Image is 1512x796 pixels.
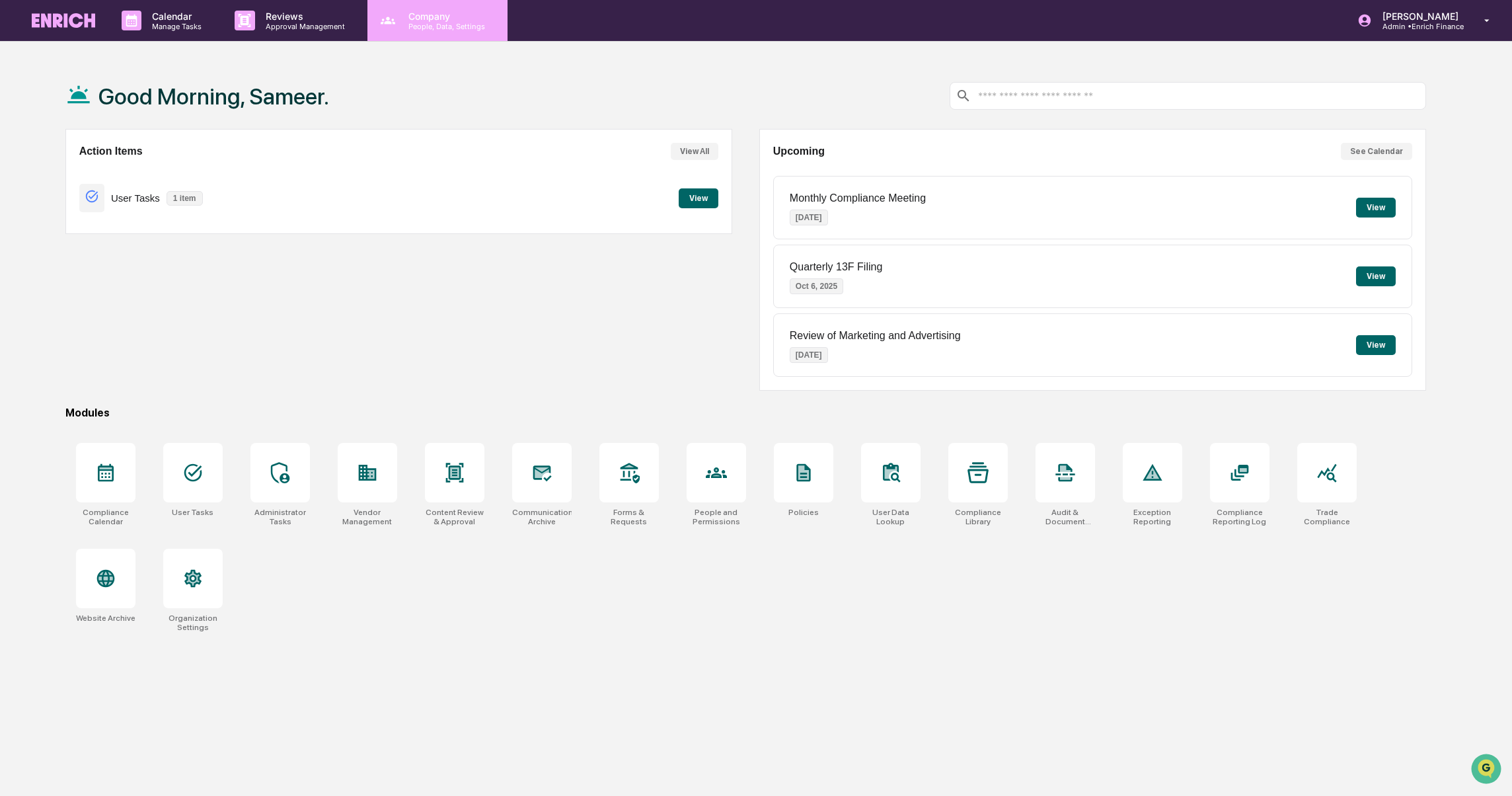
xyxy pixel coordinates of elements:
[117,180,144,190] span: [DATE]
[425,508,484,526] div: Content Review & Approval
[790,261,883,273] p: Quarterly 13F Filing
[8,255,89,278] a: 🔎Data Lookup
[111,192,160,204] p: User Tasks
[26,260,83,273] span: Data Lookup
[790,210,828,225] p: [DATE]
[26,180,37,191] img: 1746055101610-c473b297-6a78-478c-a979-82029cc54cd1
[679,191,718,204] a: View
[1372,11,1465,22] p: [PERSON_NAME]
[110,180,114,190] span: •
[250,508,310,526] div: Administrator Tasks
[773,145,825,157] h2: Upcoming
[91,229,169,253] a: 🗄️Attestations
[13,147,89,157] div: Past conversations
[512,508,572,526] div: Communications Archive
[671,143,718,160] button: View All
[679,188,718,208] button: View
[13,261,24,272] div: 🔎
[338,508,397,526] div: Vendor Management
[1036,508,1095,526] div: Audit & Document Logs
[13,167,34,188] img: Jack Rasmussen
[225,105,241,121] button: Start new chat
[205,144,241,160] button: See all
[141,11,208,22] p: Calendar
[790,278,843,294] p: Oct 6, 2025
[132,292,160,302] span: Pylon
[59,101,217,114] div: Start new chat
[98,83,329,110] h1: Good Morning, Sameer.
[8,229,91,253] a: 🖐️Preclearance
[398,22,492,31] p: People, Data, Settings
[1297,508,1357,526] div: Trade Compliance
[255,11,352,22] p: Reviews
[141,22,208,31] p: Manage Tasks
[948,508,1008,526] div: Compliance Library
[788,508,819,517] div: Policies
[96,236,106,247] div: 🗄️
[13,28,241,49] p: How can we help?
[861,508,921,526] div: User Data Lookup
[41,180,107,190] span: [PERSON_NAME]
[26,235,85,248] span: Preclearance
[790,192,926,204] p: Monthly Compliance Meeting
[790,347,828,363] p: [DATE]
[76,508,135,526] div: Compliance Calendar
[32,13,95,28] img: logo
[255,22,352,31] p: Approval Management
[599,508,659,526] div: Forms & Requests
[28,101,52,125] img: 8933085812038_c878075ebb4cc5468115_72.jpg
[398,11,492,22] p: Company
[163,614,223,632] div: Organization Settings
[1341,143,1412,160] button: See Calendar
[167,191,203,206] p: 1 item
[1356,335,1396,355] button: View
[1470,752,1505,788] iframe: Open customer support
[76,614,135,623] div: Website Archive
[1356,198,1396,218] button: View
[1123,508,1182,526] div: Exception Reporting
[687,508,746,526] div: People and Permissions
[1372,22,1465,31] p: Admin • Enrich Finance
[1356,266,1396,286] button: View
[93,292,160,302] a: Powered byPylon
[65,407,1426,419] div: Modules
[790,330,961,342] p: Review of Marketing and Advertising
[13,236,24,247] div: 🖐️
[13,101,37,125] img: 1746055101610-c473b297-6a78-478c-a979-82029cc54cd1
[109,235,164,248] span: Attestations
[79,145,143,157] h2: Action Items
[1210,508,1269,526] div: Compliance Reporting Log
[172,508,213,517] div: User Tasks
[59,114,182,125] div: We're available if you need us!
